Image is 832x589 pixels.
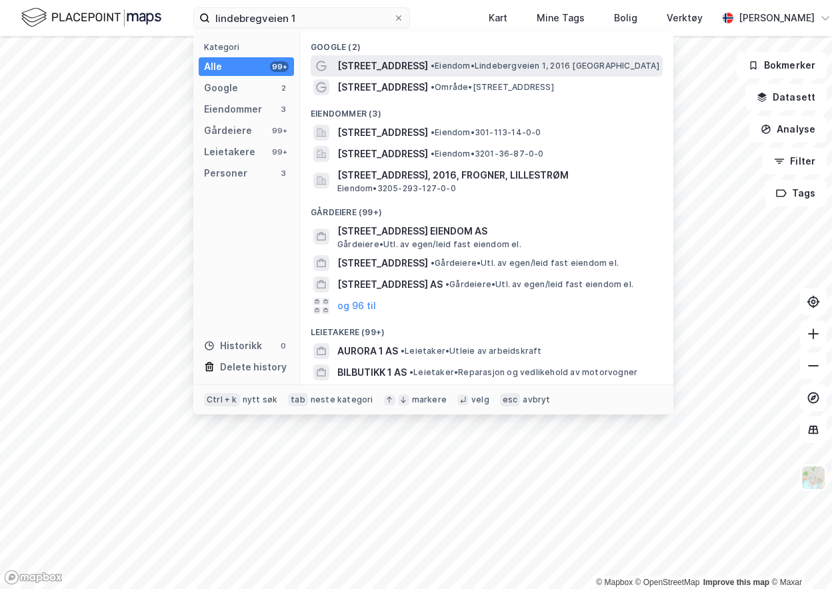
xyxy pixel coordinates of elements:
span: [STREET_ADDRESS] [337,255,428,271]
a: Improve this map [703,578,769,587]
span: [STREET_ADDRESS] [337,125,428,141]
div: Leietakere [204,144,255,160]
span: [STREET_ADDRESS], 2016, FROGNER, LILLESTRØM [337,167,657,183]
div: Google (2) [300,31,673,55]
div: 99+ [270,147,289,157]
div: 2 [278,83,289,93]
button: og 96 til [337,298,376,314]
span: [STREET_ADDRESS] [337,58,428,74]
div: tab [288,393,308,406]
div: 3 [278,104,289,115]
div: Gårdeiere (99+) [300,197,673,221]
div: Alle [204,59,222,75]
div: Kart [489,10,507,26]
button: Tags [765,180,827,207]
div: Verktøy [667,10,703,26]
span: • [431,127,435,137]
div: Mine Tags [537,10,585,26]
button: Analyse [749,116,827,143]
span: Område • [STREET_ADDRESS] [431,82,554,93]
span: Leietaker • Utleie av arbeidskraft [401,346,542,356]
span: [STREET_ADDRESS] [337,146,428,162]
span: Eiendom • 301-113-14-0-0 [431,127,541,138]
span: Leietaker • Reparasjon og vedlikehold av motorvogner [409,367,637,378]
div: Kategori [204,42,294,52]
div: Gårdeiere [204,123,252,139]
div: 99+ [270,125,289,136]
button: Datasett [745,84,827,111]
div: Personer [204,165,247,181]
span: • [401,346,405,356]
div: Google [204,80,238,96]
div: Eiendommer [204,101,262,117]
span: Gårdeiere • Utl. av egen/leid fast eiendom el. [431,258,619,269]
div: Kontrollprogram for chat [765,525,832,589]
div: esc [500,393,521,406]
span: [STREET_ADDRESS] EIENDOM AS [337,223,657,239]
div: Bolig [614,10,637,26]
a: OpenStreetMap [635,578,700,587]
button: Bokmerker [737,52,827,79]
span: Eiendom • Lindebergveien 1, 2016 [GEOGRAPHIC_DATA] [431,61,659,71]
button: Filter [763,148,827,175]
div: [PERSON_NAME] [739,10,815,26]
span: AURORA 1 AS [337,343,398,359]
div: 99+ [270,61,289,72]
span: [STREET_ADDRESS] [337,79,428,95]
a: Mapbox homepage [4,570,63,585]
div: Leietakere (99+) [300,316,673,340]
div: Eiendommer (3) [300,98,673,122]
span: BILBUTIKK 1 AS [337,364,407,380]
div: 3 [278,168,289,179]
div: velg [471,394,489,405]
span: Gårdeiere • Utl. av egen/leid fast eiendom el. [337,239,521,250]
span: • [431,82,435,92]
div: nytt søk [243,394,278,405]
div: neste kategori [311,394,373,405]
span: • [409,367,413,377]
img: logo.f888ab2527a4732fd821a326f86c7f29.svg [21,6,161,29]
div: 0 [278,340,289,351]
span: • [431,61,435,71]
span: Eiendom • 3205-293-127-0-0 [337,183,456,194]
span: Eiendom • 3201-36-87-0-0 [431,149,544,159]
div: Historikk [204,338,262,354]
iframe: Chat Widget [765,525,832,589]
div: avbryt [523,394,550,405]
img: Z [801,465,826,490]
span: Gårdeiere • Utl. av egen/leid fast eiendom el. [445,279,633,290]
div: Ctrl + k [204,393,240,406]
span: • [431,258,435,268]
span: • [445,279,449,289]
span: [STREET_ADDRESS] AS [337,277,443,293]
a: Mapbox [596,578,633,587]
div: markere [412,394,447,405]
input: Søk på adresse, matrikkel, gårdeiere, leietakere eller personer [210,8,393,28]
span: • [431,149,435,159]
div: Delete history [220,359,287,375]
